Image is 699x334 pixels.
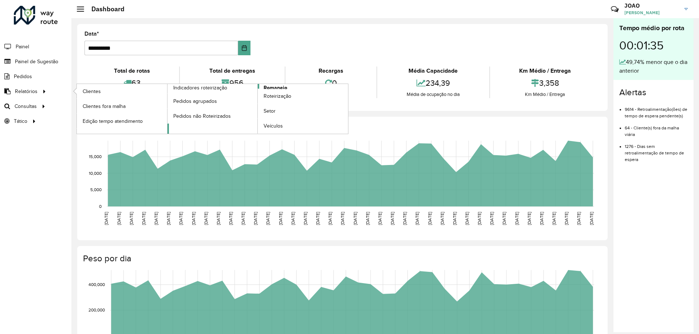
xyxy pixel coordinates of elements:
a: Clientes fora malha [77,99,167,113]
h2: Dashboard [84,5,125,13]
a: Setor [258,104,348,118]
span: Edição tempo atendimento [83,117,143,125]
text: [DATE] [291,212,295,225]
a: Roteirização [258,89,348,104]
h4: Alertas [619,87,688,98]
text: 400,000 [88,282,105,287]
text: [DATE] [527,212,532,225]
text: 15,000 [89,154,102,159]
div: Média Capacidade [379,67,487,75]
text: [DATE] [365,212,370,225]
span: Pedidos [14,73,32,80]
text: [DATE] [489,212,494,225]
text: 0 [99,204,102,209]
text: [DATE] [514,212,519,225]
text: [DATE] [166,212,171,225]
a: Pedidos agrupados [167,94,258,108]
text: [DATE] [564,212,569,225]
text: [DATE] [477,212,482,225]
text: [DATE] [216,212,221,225]
text: [DATE] [440,212,445,225]
div: Total de rotas [86,67,177,75]
a: Romaneio [167,84,348,134]
text: [DATE] [328,212,332,225]
text: [DATE] [576,212,581,225]
div: Total de entregas [182,67,283,75]
text: [DATE] [253,212,258,225]
li: 64 - Cliente(s) fora da malha viária [625,119,688,138]
text: [DATE] [315,212,320,225]
text: [DATE] [116,212,121,225]
span: Consultas [15,102,37,110]
span: Setor [264,107,276,115]
div: Média de ocupação no dia [379,91,487,98]
span: Clientes fora malha [83,102,126,110]
text: [DATE] [589,212,594,225]
span: Tático [14,117,27,125]
a: Veículos [258,119,348,133]
text: [DATE] [402,212,407,225]
div: Km Médio / Entrega [492,91,599,98]
div: 3,358 [492,75,599,91]
text: [DATE] [415,212,419,225]
h4: Peso por dia [83,253,600,264]
text: [DATE] [191,212,196,225]
text: [DATE] [129,212,134,225]
text: [DATE] [340,212,345,225]
text: [DATE] [228,212,233,225]
text: [DATE] [427,212,432,225]
text: [DATE] [178,212,183,225]
div: 956 [182,75,283,91]
span: Painel de Sugestão [15,58,58,65]
text: [DATE] [303,212,308,225]
text: [DATE] [465,212,469,225]
span: [PERSON_NAME] [624,9,679,16]
text: 200,000 [88,308,105,313]
text: [DATE] [204,212,208,225]
text: [DATE] [241,212,245,225]
text: [DATE] [502,212,506,225]
h3: JOAO [624,2,679,9]
li: 1276 - Dias sem retroalimentação de tempo de espera [625,138,688,163]
text: [DATE] [104,212,108,225]
span: Clientes [83,88,101,95]
div: Km Médio / Entrega [492,67,599,75]
a: Edição tempo atendimento [77,114,167,128]
text: [DATE] [378,212,382,225]
text: [DATE] [278,212,283,225]
text: [DATE] [265,212,270,225]
text: 5,000 [90,188,102,192]
text: [DATE] [154,212,158,225]
a: Contato Rápido [607,1,623,17]
span: Roteirização [264,92,291,100]
span: Indicadores roteirização [173,84,227,92]
text: [DATE] [353,212,358,225]
span: Painel [16,43,29,51]
text: [DATE] [552,212,556,225]
span: Veículos [264,122,283,130]
div: 63 [86,75,177,91]
div: Tempo médio por rota [619,23,688,33]
a: Pedidos não Roteirizados [167,109,258,123]
span: Relatórios [15,88,37,95]
a: Clientes [77,84,167,98]
label: Data [84,29,99,38]
span: Pedidos não Roteirizados [173,112,231,120]
div: 00:01:35 [619,33,688,58]
span: Pedidos agrupados [173,97,217,105]
text: [DATE] [539,212,544,225]
div: 49,74% menor que o dia anterior [619,58,688,75]
a: Indicadores roteirização [77,84,258,134]
text: 10,000 [89,171,102,176]
text: [DATE] [452,212,457,225]
div: 234,39 [379,75,487,91]
button: Choose Date [238,41,251,55]
text: [DATE] [141,212,146,225]
li: 9614 - Retroalimentação(ões) de tempo de espera pendente(s) [625,101,688,119]
div: Recargas [287,67,375,75]
div: 0 [287,75,375,91]
span: Romaneio [264,84,287,92]
text: [DATE] [390,212,395,225]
